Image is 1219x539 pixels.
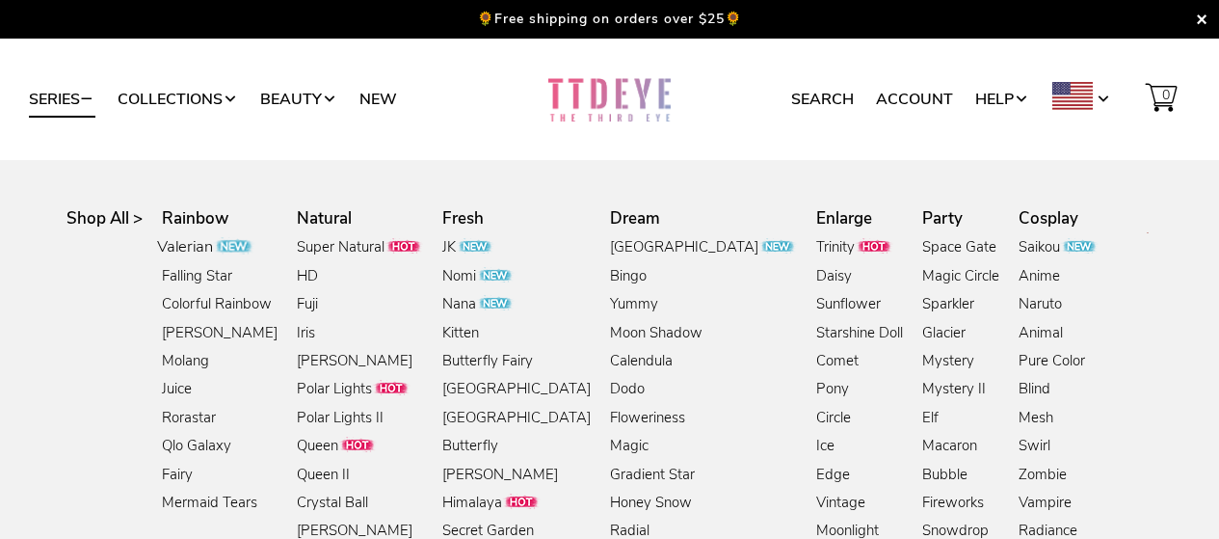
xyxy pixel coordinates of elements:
a: Glacier [922,322,966,345]
a: Rorastar [162,407,216,430]
img: NEW.png [213,237,255,255]
span: 0 [1157,77,1175,114]
a: Anime [1019,265,1060,288]
a: Crystal Ball [297,492,368,515]
a: Queen [297,435,377,458]
a: Yummy [610,293,658,316]
a: JK [442,236,494,259]
a: Starshine Doll [816,322,903,345]
a: [PERSON_NAME] [297,350,412,373]
a: Sparkler [922,293,974,316]
a: Fairy [162,464,193,487]
a: Naruto [1019,293,1062,316]
img: NEW.png [758,238,797,254]
a: [GEOGRAPHIC_DATA] [442,378,591,401]
a: Natural [297,208,352,231]
img: NEW.png [456,238,494,254]
a: Animal [1019,322,1063,345]
a: Nomi [442,265,515,288]
a: Comet [816,350,859,373]
a: Magic Circle [922,265,999,288]
a: Butterfly Fairy [442,350,533,373]
a: Cosplay [1019,208,1078,231]
img: NEW.png [1060,238,1099,254]
a: Account [876,81,953,118]
a: Collections [118,81,238,118]
a: Gradient Star [610,464,695,487]
img: 530X400.jpg [1147,232,1149,233]
img: USD.png [1052,82,1093,109]
a: [GEOGRAPHIC_DATA] [610,236,797,259]
a: Search [791,81,854,118]
a: Series [29,81,95,118]
a: Blind [1019,378,1050,401]
a: Kitten [442,322,479,345]
a: Mystery II [922,378,986,401]
a: Saikou [1019,236,1099,259]
a: Falling Star [162,265,232,288]
a: Sunflower [816,293,881,316]
img: HOT.png [372,380,411,395]
a: Valerian [158,235,255,261]
a: Colorful Rainbow [162,293,272,316]
a: Juice [162,378,192,401]
a: Super Natural [297,236,423,259]
a: Party [922,208,963,231]
a: HD [297,265,318,288]
a: Honey Snow [610,492,692,515]
a: New [359,81,397,118]
a: [PERSON_NAME] [442,464,558,487]
a: Iris [297,322,315,345]
a: Space Gate [922,236,996,259]
a: Zombie [1019,464,1067,487]
a: Edge [816,464,850,487]
a: Shop All > [61,208,147,229]
a: Beauty [260,81,337,118]
a: Butterfly [442,435,498,458]
a: Qlo Galaxy [162,435,231,458]
a: Molang [162,350,209,373]
a: [GEOGRAPHIC_DATA] [442,407,591,430]
a: Swirl [1019,435,1050,458]
img: HOT.png [384,238,423,254]
a: Moon Shadow [610,322,702,345]
a: Mystery [922,350,974,373]
a: Polar Lights II [297,407,384,430]
a: Bingo [610,265,647,288]
a: Trinity [816,236,893,259]
a: Polar Lights [297,378,411,401]
a: Macaron [922,435,977,458]
a: Queen II [297,464,350,487]
img: HOT.png [502,494,541,509]
img: NEW.png [476,267,515,283]
a: Dodo [610,378,645,401]
p: 🌻Free shipping on orders over $25🌻 [477,10,742,28]
a: Elf [922,407,939,430]
a: 0 [1134,81,1191,118]
a: Himalaya [442,492,541,515]
a: Calendula [610,350,673,373]
img: NEW.png [476,295,515,310]
a: Enlarge [816,208,872,231]
a: Nana [442,293,515,316]
a: Floweriness [610,407,685,430]
a: Pony [816,378,849,401]
a: Fireworks [922,492,984,515]
img: HOT.png [855,238,893,254]
a: Help [975,81,1029,118]
a: Circle [816,407,851,430]
a: Vampire [1019,492,1072,515]
a: Bubble [922,464,967,487]
a: Mermaid Tears [162,492,257,515]
img: HOT.png [338,437,377,452]
a: Mesh [1019,407,1053,430]
a: Fuji [297,293,318,316]
a: Magic [610,435,649,458]
a: Vintage [816,492,865,515]
a: Fresh [442,208,484,231]
a: Dream [610,208,660,231]
a: [PERSON_NAME] [162,322,278,345]
a: Ice [816,435,835,458]
a: Daisy [816,265,852,288]
a: Pure Color [1019,350,1085,373]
